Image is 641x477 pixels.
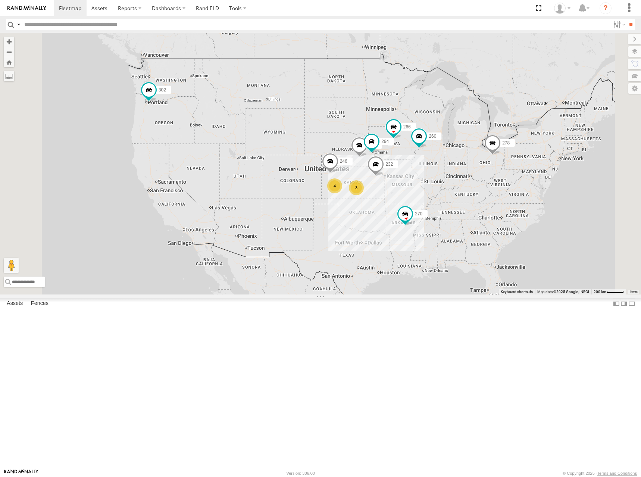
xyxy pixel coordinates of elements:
span: Map data ©2025 Google, INEGI [537,290,589,294]
label: Hide Summary Table [628,298,635,309]
span: 302 [159,87,166,93]
div: 3 [349,180,364,195]
span: 278 [502,140,510,145]
label: Search Filter Options [610,19,626,30]
button: Zoom Home [4,57,14,67]
span: 246 [340,159,347,164]
button: Drag Pegman onto the map to open Street View [4,258,19,273]
div: © Copyright 2025 - [563,471,637,476]
div: 4 [327,178,342,193]
label: Fences [27,299,52,309]
i: ? [600,2,612,14]
span: 294 [381,138,389,144]
label: Search Query [16,19,22,30]
label: Map Settings [628,83,641,94]
a: Terms (opens in new tab) [630,290,638,293]
span: 266 [403,124,411,130]
label: Dock Summary Table to the Right [620,298,628,309]
img: rand-logo.svg [7,6,46,11]
label: Dock Summary Table to the Left [613,298,620,309]
button: Zoom in [4,37,14,47]
span: 200 km [594,290,606,294]
span: 270 [415,211,422,216]
div: Shane Miller [551,3,573,14]
span: 232 [385,162,393,167]
button: Map Scale: 200 km per 43 pixels [591,289,626,294]
a: Visit our Website [4,470,38,477]
span: 260 [429,133,436,138]
button: Zoom out [4,47,14,57]
label: Assets [3,299,26,309]
label: Measure [4,71,14,81]
button: Keyboard shortcuts [501,289,533,294]
div: Version: 306.00 [287,471,315,476]
a: Terms and Conditions [597,471,637,476]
